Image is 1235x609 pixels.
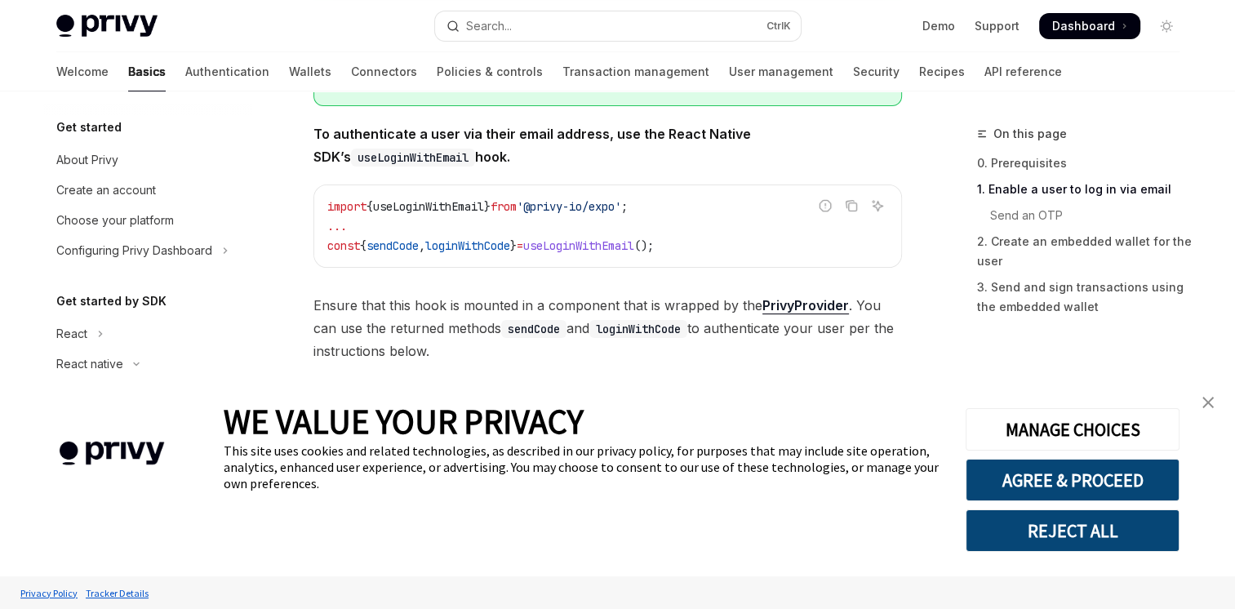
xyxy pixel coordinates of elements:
code: useLoginWithEmail [351,149,475,167]
div: This site uses cookies and related technologies, as described in our privacy policy, for purposes... [224,442,941,491]
div: React native [56,354,123,374]
span: Ctrl K [766,20,791,33]
button: Copy the contents from the code block [841,195,862,216]
button: MANAGE CHOICES [966,408,1179,451]
a: Welcome [56,52,109,91]
a: Dashboard [1039,13,1140,39]
span: } [510,238,517,253]
a: PrivyProvider [762,297,849,314]
div: Choose your platform [56,211,174,230]
a: Basics [128,52,166,91]
a: Security [853,52,900,91]
button: AGREE & PROCEED [966,459,1179,501]
span: , [419,238,425,253]
h5: Get started [56,118,122,137]
button: Ask AI [867,195,888,216]
a: Connectors [351,52,417,91]
span: On this page [993,124,1067,144]
a: Policies & controls [437,52,543,91]
a: Tracker Details [82,579,153,607]
a: close banner [1192,386,1224,419]
span: { [360,238,367,253]
strong: To authenticate a user via their email address, use the React Native SDK’s hook. [313,126,751,165]
div: Search... [466,16,512,36]
span: ... [327,219,347,233]
div: React [56,324,87,344]
a: Choose your platform [43,206,252,235]
a: Authentication [185,52,269,91]
button: Toggle Configuring Privy Dashboard section [43,236,252,265]
a: 0. Prerequisites [977,150,1193,176]
button: Toggle dark mode [1153,13,1179,39]
button: Toggle React section [43,319,252,349]
div: About Privy [56,150,118,170]
span: const [327,238,360,253]
span: (); [634,238,654,253]
div: Create an account [56,180,156,200]
img: close banner [1202,397,1214,408]
a: API reference [984,52,1062,91]
img: light logo [56,15,158,38]
h5: Get started by SDK [56,291,167,311]
span: WE VALUE YOUR PRIVACY [224,400,584,442]
a: Support [975,18,1020,34]
span: from [491,199,517,214]
span: ; [621,199,628,214]
span: useLoginWithEmail [373,199,484,214]
button: REJECT ALL [966,509,1179,552]
a: 1. Enable a user to log in via email [977,176,1193,202]
a: Create an account [43,176,252,205]
span: = [517,238,523,253]
a: Privacy Policy [16,579,82,607]
a: 3. Send and sign transactions using the embedded wallet [977,274,1193,320]
a: Send an OTP [977,202,1193,229]
span: Ensure that this hook is mounted in a component that is wrapped by the . You can use the returned... [313,294,902,362]
a: Demo [922,18,955,34]
img: company logo [24,418,199,489]
span: } [484,199,491,214]
button: Report incorrect code [815,195,836,216]
span: useLoginWithEmail [523,238,634,253]
span: { [367,199,373,214]
a: Transaction management [562,52,709,91]
button: Open search [435,11,801,41]
button: Toggle React native section [43,349,252,379]
code: sendCode [501,320,566,338]
a: Wallets [289,52,331,91]
a: User management [729,52,833,91]
a: About Privy [43,145,252,175]
a: Recipes [919,52,965,91]
span: import [327,199,367,214]
span: Dashboard [1052,18,1115,34]
span: sendCode [367,238,419,253]
span: '@privy-io/expo' [517,199,621,214]
span: loginWithCode [425,238,510,253]
div: Configuring Privy Dashboard [56,241,212,260]
code: loginWithCode [589,320,687,338]
a: 2. Create an embedded wallet for the user [977,229,1193,274]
